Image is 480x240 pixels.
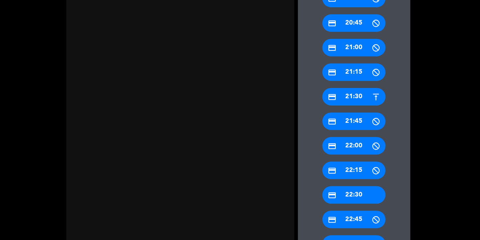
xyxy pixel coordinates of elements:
div: 21:30 [322,88,386,106]
div: 21:45 [322,113,386,130]
i: credit_card [328,93,336,101]
div: 22:30 [322,186,386,204]
i: credit_card [328,215,336,224]
i: credit_card [328,191,336,200]
i: credit_card [328,117,336,126]
i: credit_card [328,44,336,52]
i: credit_card [328,166,336,175]
i: credit_card [328,68,336,77]
div: 22:45 [322,211,386,228]
div: 20:45 [322,14,386,32]
div: 21:00 [322,39,386,56]
i: credit_card [328,19,336,28]
div: 22:00 [322,137,386,155]
i: credit_card [328,142,336,151]
div: 22:15 [322,162,386,179]
div: 21:15 [322,64,386,81]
